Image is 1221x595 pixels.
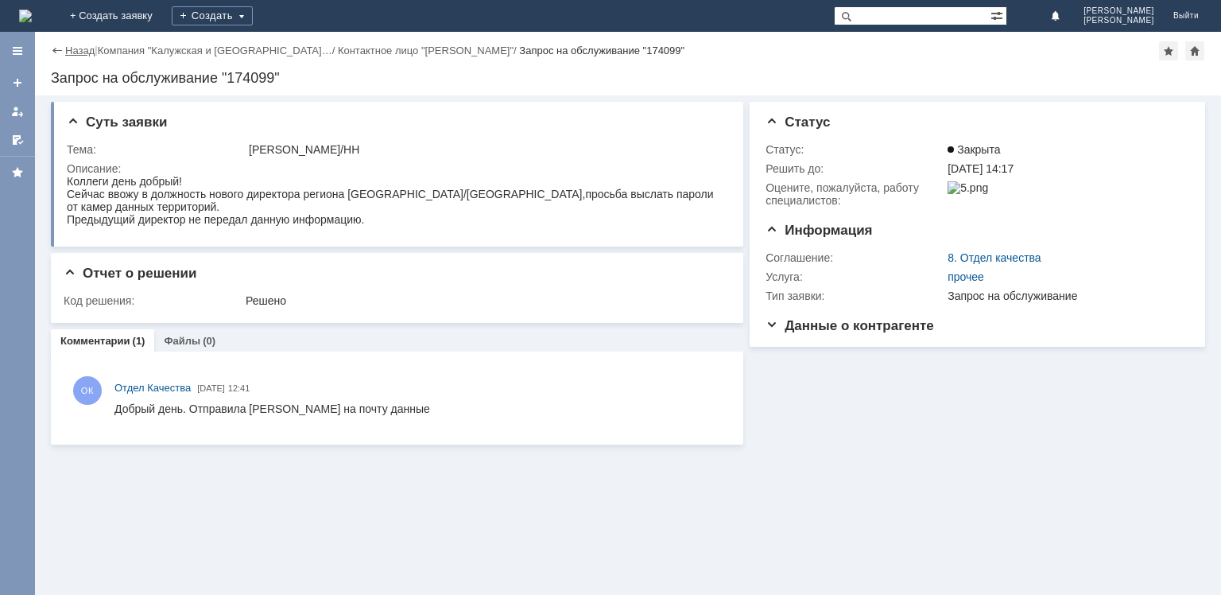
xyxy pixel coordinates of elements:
a: Компания "Калужская и [GEOGRAPHIC_DATA]… [98,45,332,56]
div: | [95,44,97,56]
div: Услуга: [766,270,944,283]
span: [DATE] 14:17 [948,162,1014,175]
div: [PERSON_NAME]/НН [249,143,721,156]
a: Назад [65,45,95,56]
div: Код решения: [64,294,242,307]
div: Создать [172,6,253,25]
span: [PERSON_NAME] [1083,6,1154,16]
a: Отдел Качества [114,380,191,396]
a: Перейти на домашнюю страницу [19,10,32,22]
img: 5.png [948,181,988,194]
span: Информация [766,223,872,238]
div: Oцените, пожалуйста, работу специалистов: [766,181,944,207]
span: [DATE] [197,383,225,393]
div: Запрос на обслуживание "174099" [51,70,1205,86]
a: Создать заявку [5,70,30,95]
div: Статус: [766,143,944,156]
div: (1) [133,335,145,347]
span: 12:41 [228,383,250,393]
div: Сделать домашней страницей [1185,41,1204,60]
div: Решить до: [766,162,944,175]
a: Мои согласования [5,127,30,153]
div: (0) [203,335,215,347]
div: Описание: [67,162,724,175]
a: 8. Отдел качества [948,251,1041,264]
span: Статус [766,115,830,130]
div: / [98,45,338,56]
a: Мои заявки [5,99,30,124]
a: Файлы [164,335,200,347]
div: Запрос на обслуживание "174099" [519,45,684,56]
img: logo [19,10,32,22]
div: Добавить в избранное [1159,41,1178,60]
span: Расширенный поиск [990,7,1006,22]
a: прочее [948,270,984,283]
span: Отдел Качества [114,382,191,394]
div: / [338,45,519,56]
div: Тип заявки: [766,290,944,302]
span: Отчет о решении [64,266,196,281]
a: Контактное лицо "[PERSON_NAME]" [338,45,514,56]
div: Соглашение: [766,251,944,264]
div: Запрос на обслуживание [948,290,1181,302]
div: Тема: [67,143,246,156]
span: Закрыта [948,143,1000,156]
span: Суть заявки [67,115,167,130]
span: Данные о контрагенте [766,318,934,333]
div: Решено [246,294,721,307]
span: [PERSON_NAME] [1083,16,1154,25]
a: Комментарии [60,335,130,347]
